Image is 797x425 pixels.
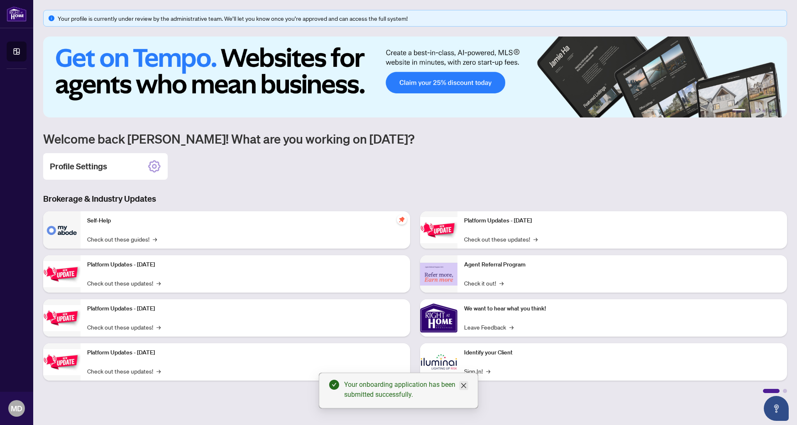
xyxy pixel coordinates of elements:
img: Slide 0 [43,37,787,117]
span: MD [11,403,22,414]
p: We want to hear what you think! [464,304,780,313]
img: Platform Updates - September 16, 2025 [43,261,81,287]
a: Check it out!→ [464,278,504,288]
span: pushpin [397,215,407,225]
a: Check out these updates!→ [464,234,538,244]
a: Check out these updates!→ [87,322,161,332]
a: Sign In!→ [464,366,490,376]
div: Your onboarding application has been submitted successfully. [344,380,468,400]
span: → [486,366,490,376]
h3: Brokerage & Industry Updates [43,193,787,205]
p: Platform Updates - [DATE] [87,348,403,357]
a: Close [459,381,468,390]
img: Self-Help [43,211,81,249]
button: 6 [775,109,779,112]
button: 5 [769,109,772,112]
p: Identify your Client [464,348,780,357]
span: check-circle [329,380,339,390]
h1: Welcome back [PERSON_NAME]! What are you working on [DATE]? [43,131,787,147]
span: → [156,322,161,332]
span: → [153,234,157,244]
p: Self-Help [87,216,403,225]
img: Platform Updates - June 23, 2025 [420,217,457,243]
span: → [509,322,513,332]
button: Open asap [764,396,789,421]
span: → [156,366,161,376]
p: Platform Updates - [DATE] [464,216,780,225]
button: 4 [762,109,765,112]
button: 3 [755,109,759,112]
h2: Profile Settings [50,161,107,172]
a: Leave Feedback→ [464,322,513,332]
p: Agent Referral Program [464,260,780,269]
span: → [499,278,504,288]
p: Platform Updates - [DATE] [87,260,403,269]
a: Check out these updates!→ [87,278,161,288]
p: Platform Updates - [DATE] [87,304,403,313]
div: Your profile is currently under review by the administrative team. We’ll let you know once you’re... [58,14,782,23]
a: Check out these guides!→ [87,234,157,244]
img: logo [7,6,27,22]
span: info-circle [49,15,54,21]
span: close [460,382,467,389]
button: 1 [732,109,746,112]
img: Platform Updates - July 21, 2025 [43,305,81,331]
span: → [156,278,161,288]
img: Platform Updates - July 8, 2025 [43,349,81,375]
a: Check out these updates!→ [87,366,161,376]
button: 2 [749,109,752,112]
img: We want to hear what you think! [420,299,457,337]
img: Agent Referral Program [420,263,457,286]
span: → [533,234,538,244]
img: Identify your Client [420,343,457,381]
